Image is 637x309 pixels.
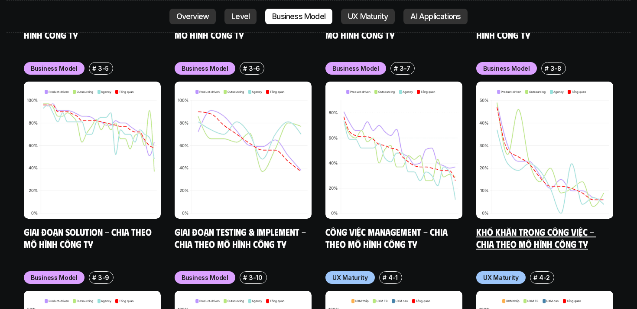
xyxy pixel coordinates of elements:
a: AI Applications [403,9,468,24]
a: Công việc Management - Chia theo mô hình công ty [325,226,450,250]
p: UX Maturity [332,273,368,282]
p: 3-6 [249,64,260,73]
p: AI Applications [410,12,461,21]
p: 4-2 [539,273,550,282]
p: 4-1 [388,273,398,282]
p: UX Maturity [348,12,388,21]
p: Business Model [182,64,228,73]
h6: # [545,65,549,72]
a: Giai đoạn Solution - Chia theo mô hình công ty [24,226,154,250]
p: Overview [176,12,209,21]
a: Business Model [265,9,332,24]
p: 3-9 [98,273,109,282]
p: 3-5 [98,64,109,73]
p: Business Model [31,64,78,73]
h6: # [383,274,387,281]
h6: # [92,274,96,281]
p: 3-10 [249,273,263,282]
p: Business Model [272,12,325,21]
h6: # [243,65,247,72]
p: Level [231,12,250,21]
h6: # [243,274,247,281]
a: Các loại yêu cầu - Chia theo mô hình công ty [24,16,158,40]
h6: # [533,274,537,281]
a: Overview [169,9,216,24]
h6: # [394,65,398,72]
a: Giai đoạn Testing & Implement - Chia theo mô hình công ty [175,226,308,250]
a: Giai đoạn Define - Chia theo mô hình công ty [476,16,609,40]
a: Level [224,9,257,24]
h6: # [92,65,96,72]
p: Business Model [332,64,379,73]
p: Business Model [483,64,530,73]
p: Business Model [182,273,228,282]
p: 3-7 [400,64,410,73]
a: UX Maturity [341,9,395,24]
p: Business Model [31,273,78,282]
a: Khó khăn trong công việc - Chia theo mô hình công ty [476,226,596,250]
p: UX Maturity [483,273,519,282]
p: 3-8 [550,64,562,73]
a: Người đưa yêu cầu - Chia theo mô hình công ty [175,16,303,40]
a: Giai đoạn Discovery - Chia theo mô hình công ty [325,16,460,40]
